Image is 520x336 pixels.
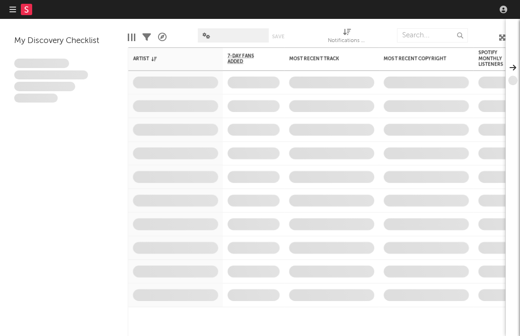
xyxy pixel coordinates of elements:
span: Praesent ac interdum [14,82,75,91]
span: Aliquam viverra [14,94,58,103]
span: Integer aliquet in purus et [14,70,88,80]
div: Filters [142,24,151,51]
div: Artist [133,56,204,61]
div: Most Recent Copyright [384,56,455,61]
div: Notifications (Artist) [328,24,366,51]
div: Spotify Monthly Listeners [478,50,511,67]
input: Search... [397,28,468,43]
div: A&R Pipeline [158,24,167,51]
div: Most Recent Track [289,56,360,61]
span: 7-Day Fans Added [228,53,265,64]
div: Notifications (Artist) [328,35,366,47]
span: Lorem ipsum dolor [14,59,69,68]
button: Save [272,34,284,39]
div: Edit Columns [128,24,135,51]
div: My Discovery Checklist [14,35,114,47]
